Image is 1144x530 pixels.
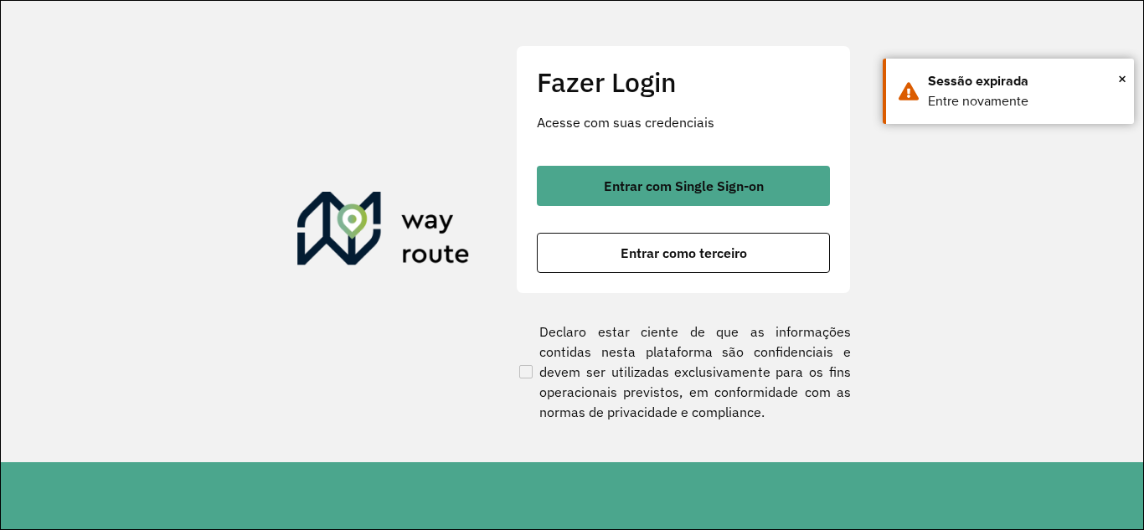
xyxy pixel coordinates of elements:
[928,91,1121,111] div: Entre novamente
[621,246,747,260] span: Entrar como terceiro
[1118,66,1126,91] span: ×
[516,322,851,422] label: Declaro estar ciente de que as informações contidas nesta plataforma são confidenciais e devem se...
[537,233,830,273] button: button
[297,192,470,272] img: Roteirizador AmbevTech
[537,166,830,206] button: button
[928,71,1121,91] div: Sessão expirada
[537,112,830,132] p: Acesse com suas credenciais
[604,179,764,193] span: Entrar com Single Sign-on
[537,66,830,98] h2: Fazer Login
[1118,66,1126,91] button: Close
